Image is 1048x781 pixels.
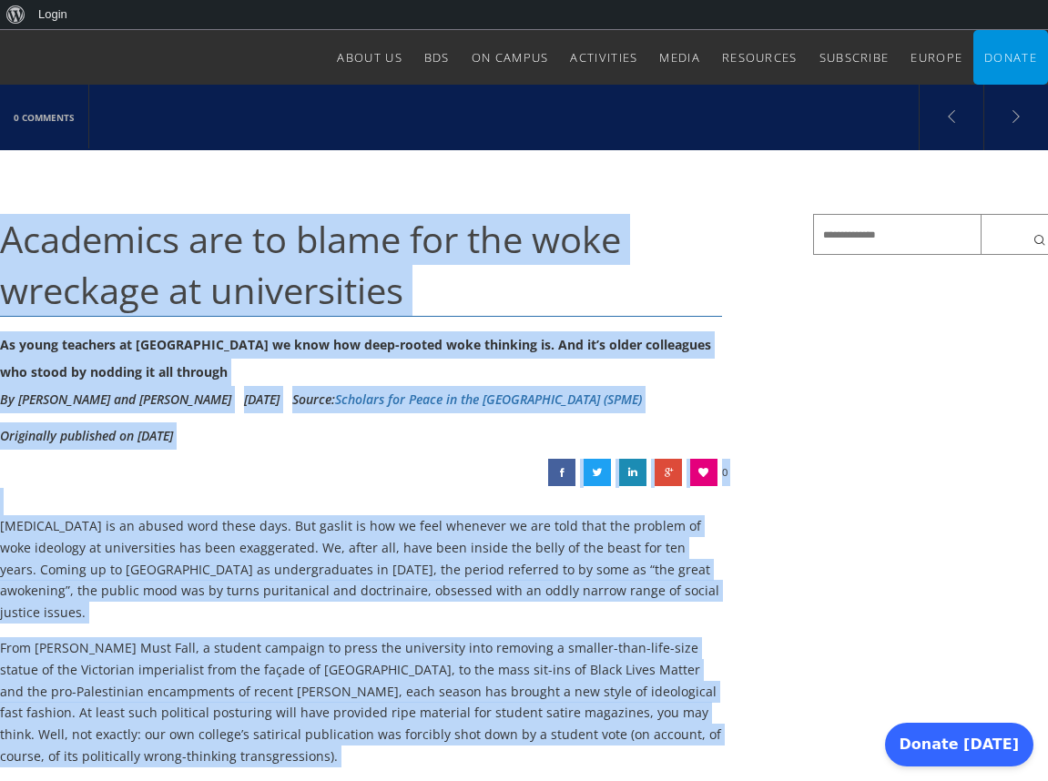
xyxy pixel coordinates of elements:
li: [DATE] [244,386,280,413]
a: BDS [424,30,450,85]
a: Academics are to blame for the woke wreckage at universities [584,459,611,486]
span: On Campus [472,49,549,66]
a: Subscribe [819,30,890,85]
a: Activities [570,30,637,85]
span: Europe [911,49,962,66]
a: Academics are to blame for the woke wreckage at universities [619,459,646,486]
a: Scholars for Peace in the [GEOGRAPHIC_DATA] (SPME) [335,390,642,408]
span: BDS [424,49,450,66]
a: About Us [337,30,402,85]
span: 0 [722,459,727,486]
a: Academics are to blame for the woke wreckage at universities [655,459,682,486]
span: About Us [337,49,402,66]
a: Europe [911,30,962,85]
a: On Campus [472,30,549,85]
span: Subscribe [819,49,890,66]
a: Donate [984,30,1037,85]
span: Donate [984,49,1037,66]
span: Activities [570,49,637,66]
span: Resources [722,49,798,66]
div: Source: [292,386,642,413]
a: Academics are to blame for the woke wreckage at universities [548,459,575,486]
span: Media [659,49,700,66]
a: Media [659,30,700,85]
a: Resources [722,30,798,85]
